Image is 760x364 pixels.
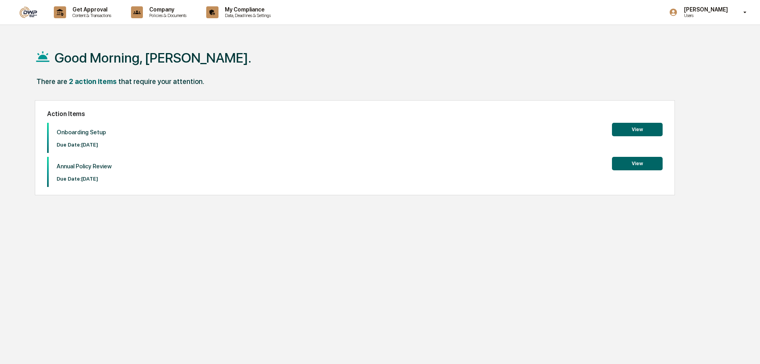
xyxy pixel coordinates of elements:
[57,163,112,170] p: Annual Policy Review
[143,13,190,18] p: Policies & Documents
[612,125,663,133] a: View
[69,77,117,86] div: 2 action items
[57,176,112,182] p: Due Date: [DATE]
[218,13,275,18] p: Data, Deadlines & Settings
[678,13,732,18] p: Users
[66,6,115,13] p: Get Approval
[57,142,106,148] p: Due Date: [DATE]
[57,129,106,136] p: Onboarding Setup
[47,110,663,118] h2: Action Items
[678,6,732,13] p: [PERSON_NAME]
[66,13,115,18] p: Content & Transactions
[118,77,204,86] div: that require your attention.
[612,157,663,170] button: View
[36,77,67,86] div: There are
[55,50,251,66] h1: Good Morning, [PERSON_NAME].
[612,123,663,136] button: View
[218,6,275,13] p: My Compliance
[143,6,190,13] p: Company
[19,6,38,18] img: logo
[612,159,663,167] a: View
